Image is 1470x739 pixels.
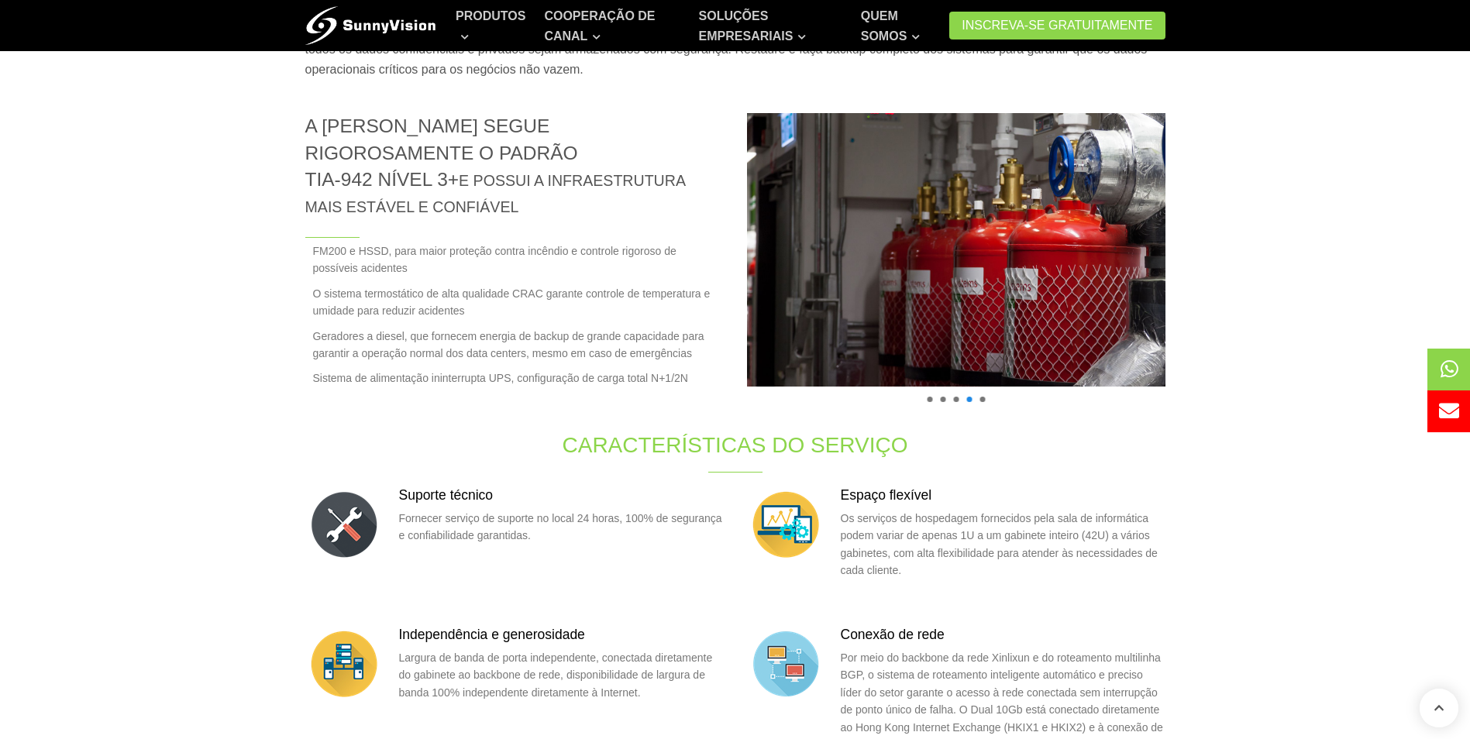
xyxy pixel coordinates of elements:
[313,328,724,363] font: Geradores a diesel, que fornecem energia de backup de grande capacidade para garantir a operação ...
[731,100,1181,400] img: Descrição da imagem
[313,242,724,277] font: FM200 e HSSD, para maior proteção contra incêndio e controle rigoroso de possíveis acidentes
[305,113,724,219] h2: A [PERSON_NAME] segue rigorosamente o padrão TIA-942 Nível 3+
[841,625,1165,644] h3: Conexão de rede
[861,9,907,43] font: Quem somos
[949,12,1165,40] a: Inscreva-se gratuitamente
[544,9,655,43] font: Cooperação de canal
[305,172,685,215] small: e possui a infraestrutura mais estável e confiável
[747,387,1165,409] h4: Apresentação 100% Realidade
[544,1,680,51] a: Cooperação de canal
[477,430,993,460] h1: Características do serviço
[305,625,383,703] img: flat-server.png
[399,649,724,701] p: Largura de banda de porta independente, conectada diretamente do gabinete ao backbone de rede, di...
[841,486,1165,505] h3: Espaço flexível
[456,9,525,22] font: Produtos
[841,510,1165,579] p: Os serviços de hospedagem fornecidos pela sala de informática podem variar de apenas 1U a um gabi...
[747,625,825,703] img: flat-lan.png
[313,285,724,320] font: O sistema termostático de alta qualidade CRAC garante controle de temperatura e umidade para redu...
[399,486,724,505] h3: Suporte técnico
[699,1,842,51] a: Soluções Empresariais
[399,510,724,545] p: Fornecer serviço de suporte no local 24 horas, 100% de segurança e confiabilidade garantidas.
[456,1,525,51] a: Produtos
[699,9,794,43] font: Soluções Empresariais
[305,486,383,563] img: flat-repair-tools.png
[313,369,688,387] font: Sistema de alimentação ininterrupta UPS, configuração de carga total N+1/2N
[747,486,825,563] img: flat-stat-mon.png
[399,625,724,644] h3: Independência e generosidade
[861,1,941,51] a: Quem somos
